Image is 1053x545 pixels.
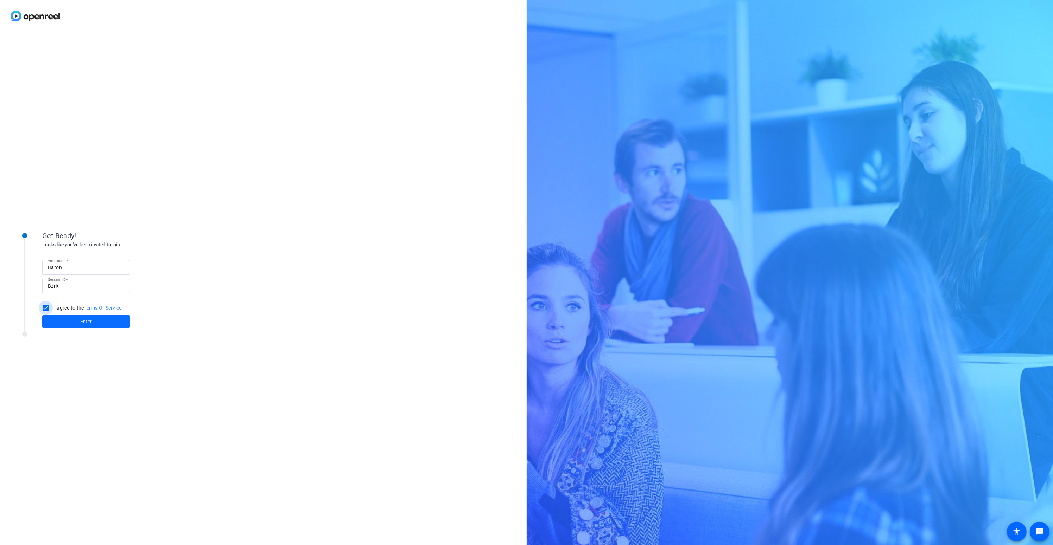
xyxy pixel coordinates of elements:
[1013,527,1021,536] mat-icon: accessibility
[84,305,122,311] a: Terms Of Service
[48,277,66,281] mat-label: Session ID
[81,318,92,325] span: Enter
[42,241,183,248] div: Looks like you've been invited to join
[48,259,66,263] mat-label: Your name
[53,304,122,311] label: I agree to the
[1035,527,1044,536] mat-icon: message
[42,315,130,328] button: Enter
[42,231,183,241] div: Get Ready!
